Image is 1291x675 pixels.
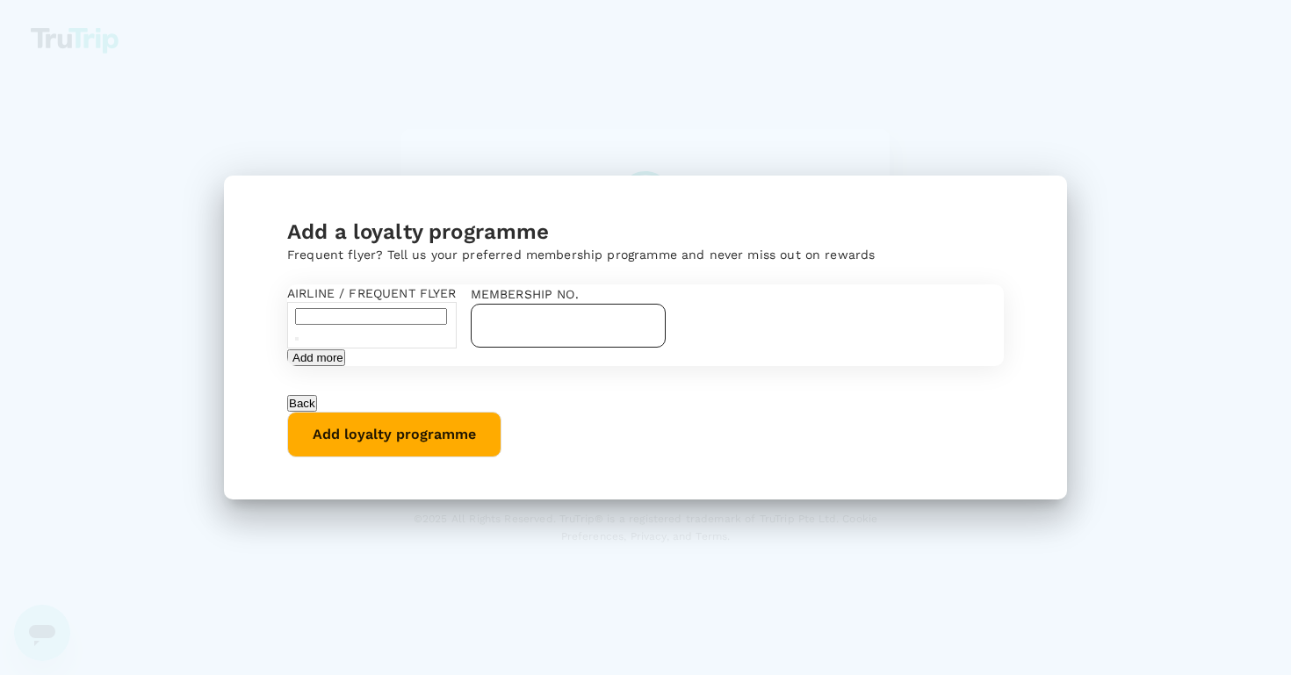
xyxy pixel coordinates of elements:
button: Add loyalty programme [287,412,501,457]
button: Close [295,337,299,341]
p: Frequent flyer? Tell us your preferred membership programme and never miss out on rewards [287,246,1004,263]
button: Add more [287,349,345,366]
div: Airline / Frequent Flyer [287,284,457,302]
div: Membership No. [471,285,666,303]
div: Add a loyalty programme [287,218,1004,246]
button: Back [287,395,317,412]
